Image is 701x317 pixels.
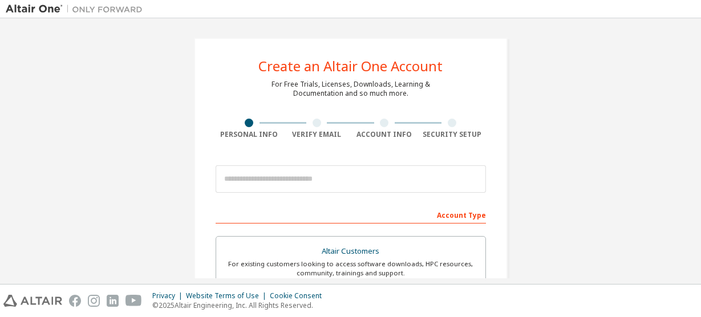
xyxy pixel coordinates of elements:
[351,130,419,139] div: Account Info
[418,130,486,139] div: Security Setup
[152,300,329,310] p: © 2025 Altair Engineering, Inc. All Rights Reserved.
[272,80,430,98] div: For Free Trials, Licenses, Downloads, Learning & Documentation and so much more.
[125,295,142,307] img: youtube.svg
[152,291,186,300] div: Privacy
[223,259,479,278] div: For existing customers looking to access software downloads, HPC resources, community, trainings ...
[186,291,270,300] div: Website Terms of Use
[283,130,351,139] div: Verify Email
[3,295,62,307] img: altair_logo.svg
[6,3,148,15] img: Altair One
[223,243,479,259] div: Altair Customers
[270,291,329,300] div: Cookie Consent
[69,295,81,307] img: facebook.svg
[258,59,443,73] div: Create an Altair One Account
[216,130,283,139] div: Personal Info
[216,205,486,223] div: Account Type
[107,295,119,307] img: linkedin.svg
[88,295,100,307] img: instagram.svg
